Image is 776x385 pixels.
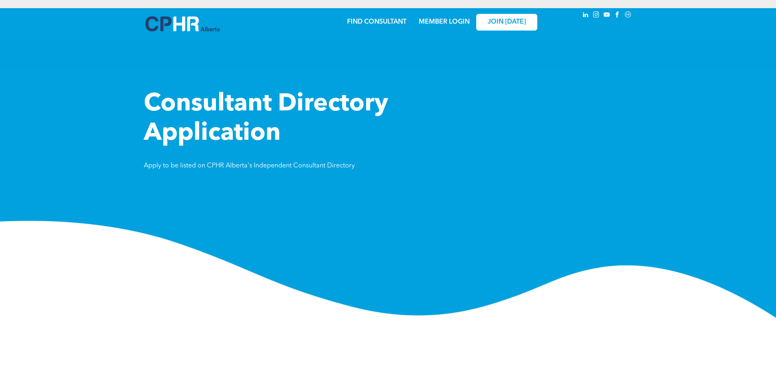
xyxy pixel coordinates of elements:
[592,10,601,21] a: instagram
[488,18,526,26] span: JOIN [DATE]
[419,19,470,25] a: MEMBER LOGIN
[624,10,633,21] a: Social network
[581,10,590,21] a: linkedin
[476,14,537,31] a: JOIN [DATE]
[347,19,407,25] a: FIND CONSULTANT
[602,10,611,21] a: youtube
[144,92,388,146] span: Consultant Directory Application
[144,163,355,169] span: Apply to be listed on CPHR Alberta's Independent Consultant Directory
[145,16,220,31] img: A blue and white logo for cp alberta
[613,10,622,21] a: facebook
